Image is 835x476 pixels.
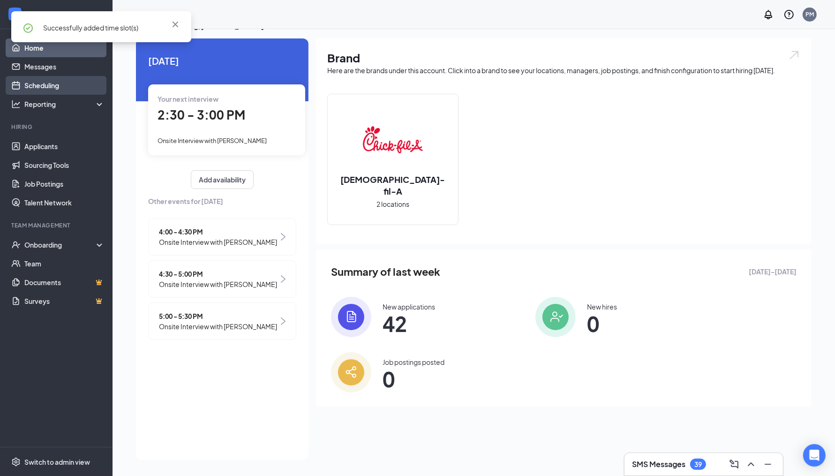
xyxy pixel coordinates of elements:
[159,279,277,289] span: Onsite Interview with [PERSON_NAME]
[383,370,444,387] span: 0
[11,221,103,229] div: Team Management
[43,23,138,32] span: Successfully added time slot(s)
[783,9,795,20] svg: QuestionInfo
[383,357,444,367] div: Job postings posted
[10,9,20,19] svg: WorkstreamLogo
[587,302,617,311] div: New hires
[148,196,296,206] span: Other events for [DATE]
[331,264,440,280] span: Summary of last week
[749,266,797,277] span: [DATE] - [DATE]
[11,99,21,109] svg: Analysis
[158,137,267,144] span: Onsite Interview with [PERSON_NAME]
[694,461,702,468] div: 39
[535,297,576,337] img: icon
[328,174,458,197] h2: [DEMOGRAPHIC_DATA]-fil-A
[24,254,105,273] a: Team
[331,352,371,393] img: icon
[632,459,685,469] h3: SMS Messages
[159,321,277,332] span: Onsite Interview with [PERSON_NAME]
[24,174,105,193] a: Job Postings
[327,66,800,75] div: Here are the brands under this account. Click into a brand to see your locations, managers, job p...
[128,7,162,23] h1: Home
[90,10,100,19] svg: Collapse
[24,273,105,292] a: DocumentsCrown
[159,311,277,321] span: 5:00 - 5:30 PM
[327,50,800,66] h1: Brand
[24,76,105,95] a: Scheduling
[159,269,277,279] span: 4:30 - 5:00 PM
[24,57,105,76] a: Messages
[24,156,105,174] a: Sourcing Tools
[587,315,617,332] span: 0
[363,110,423,170] img: Chick-fil-A
[24,137,105,156] a: Applicants
[805,10,814,18] div: PM
[24,457,90,467] div: Switch to admin view
[191,170,254,189] button: Add availability
[376,199,409,209] span: 2 locations
[11,240,21,249] svg: UserCheck
[24,193,105,212] a: Talent Network
[24,292,105,310] a: SurveysCrown
[762,459,774,470] svg: Minimize
[760,457,775,472] button: Minimize
[763,9,774,20] svg: Notifications
[170,19,181,30] svg: Cross
[24,240,97,249] div: Onboarding
[383,315,435,332] span: 42
[23,23,34,34] svg: CheckmarkCircle
[11,457,21,467] svg: Settings
[745,459,757,470] svg: ChevronUp
[788,50,800,60] img: open.6027fd2a22e1237b5b06.svg
[158,95,218,103] span: Your next interview
[383,302,435,311] div: New applications
[159,227,277,237] span: 4:00 - 4:30 PM
[744,457,759,472] button: ChevronUp
[729,459,740,470] svg: ComposeMessage
[11,123,103,131] div: Hiring
[803,444,826,467] div: Open Intercom Messenger
[24,99,105,109] div: Reporting
[158,107,245,122] span: 2:30 - 3:00 PM
[727,457,742,472] button: ComposeMessage
[148,53,296,68] span: [DATE]
[159,237,277,247] span: Onsite Interview with [PERSON_NAME]
[331,297,371,337] img: icon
